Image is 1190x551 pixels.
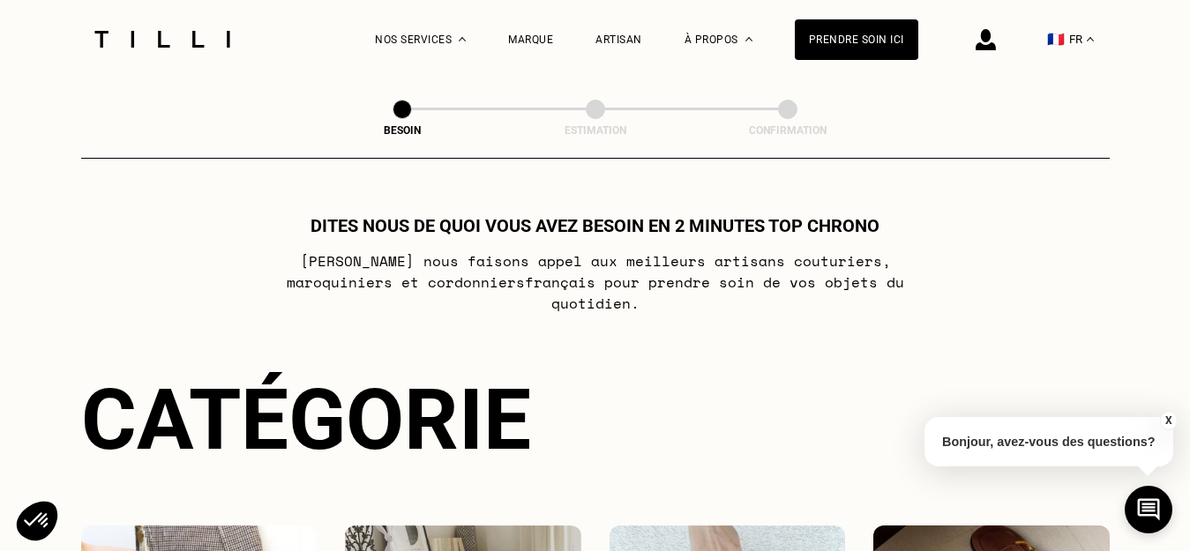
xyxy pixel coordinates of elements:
[745,37,752,41] img: Menu déroulant à propos
[81,370,1110,469] div: Catégorie
[1087,37,1094,41] img: menu déroulant
[245,250,945,314] p: [PERSON_NAME] nous faisons appel aux meilleurs artisans couturiers , maroquiniers et cordonniers ...
[595,34,642,46] a: Artisan
[1159,411,1177,430] button: X
[976,29,996,50] img: icône connexion
[700,124,876,137] div: Confirmation
[924,417,1173,466] p: Bonjour, avez-vous des questions?
[508,34,553,46] a: Marque
[314,124,490,137] div: Besoin
[311,215,879,236] h1: Dites nous de quoi vous avez besoin en 2 minutes top chrono
[459,37,466,41] img: Menu déroulant
[795,19,918,60] a: Prendre soin ici
[1047,31,1065,48] span: 🇫🇷
[88,31,236,48] img: Logo du service de couturière Tilli
[507,124,684,137] div: Estimation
